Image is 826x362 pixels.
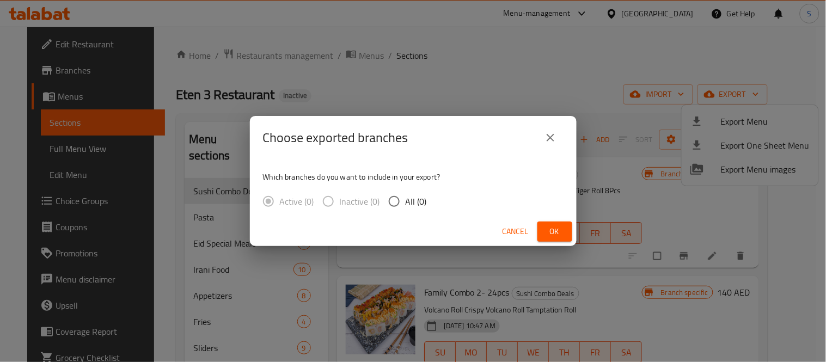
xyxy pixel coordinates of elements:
h2: Choose exported branches [263,129,408,146]
button: close [537,125,564,151]
span: All (0) [406,195,427,208]
span: Cancel [503,225,529,238]
span: Active (0) [280,195,314,208]
span: Ok [546,225,564,238]
button: Cancel [498,222,533,242]
button: Ok [537,222,572,242]
span: Inactive (0) [340,195,380,208]
p: Which branches do you want to include in your export? [263,171,564,182]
